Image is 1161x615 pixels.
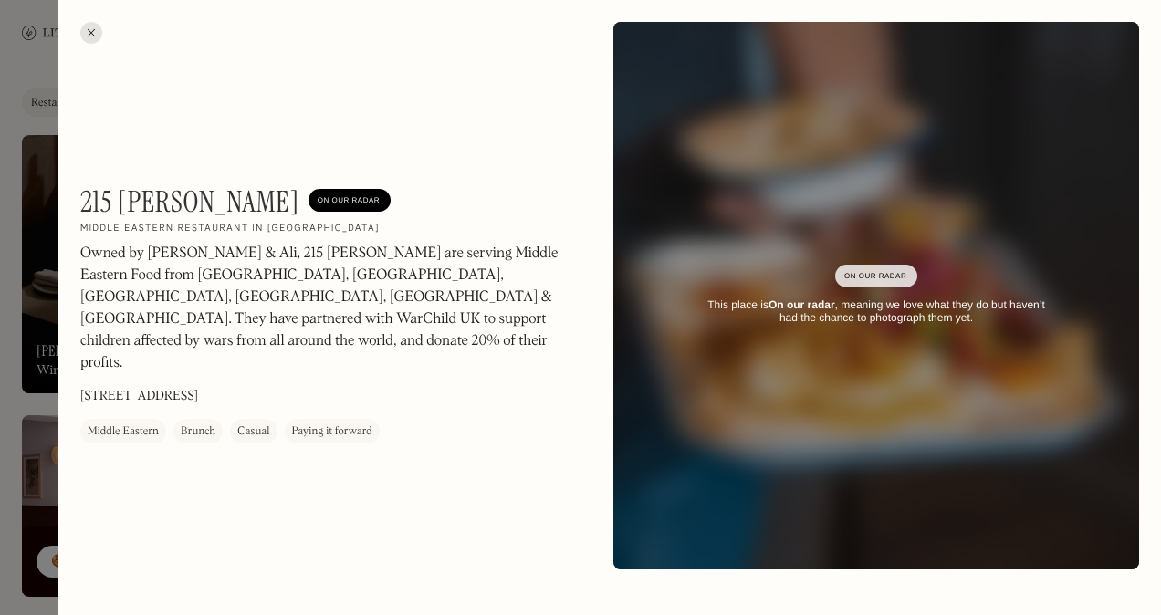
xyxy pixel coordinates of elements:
h2: Middle eastern restaurant in [GEOGRAPHIC_DATA] [80,224,380,236]
div: Middle Eastern [88,423,159,442]
p: [STREET_ADDRESS] [80,388,198,407]
div: Brunch [181,423,215,442]
div: Paying it forward [292,423,372,442]
p: Owned by [PERSON_NAME] & Ali, 215 [PERSON_NAME] are serving Middle Eastern Food from [GEOGRAPHIC_... [80,244,573,375]
strong: On our radar [769,298,835,311]
h1: 215 [PERSON_NAME] [80,184,299,219]
div: Casual [237,423,269,442]
div: On Our Radar [844,267,908,286]
div: This place is , meaning we love what they do but haven’t had the chance to photograph them yet. [697,298,1055,325]
div: On Our Radar [318,192,382,210]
